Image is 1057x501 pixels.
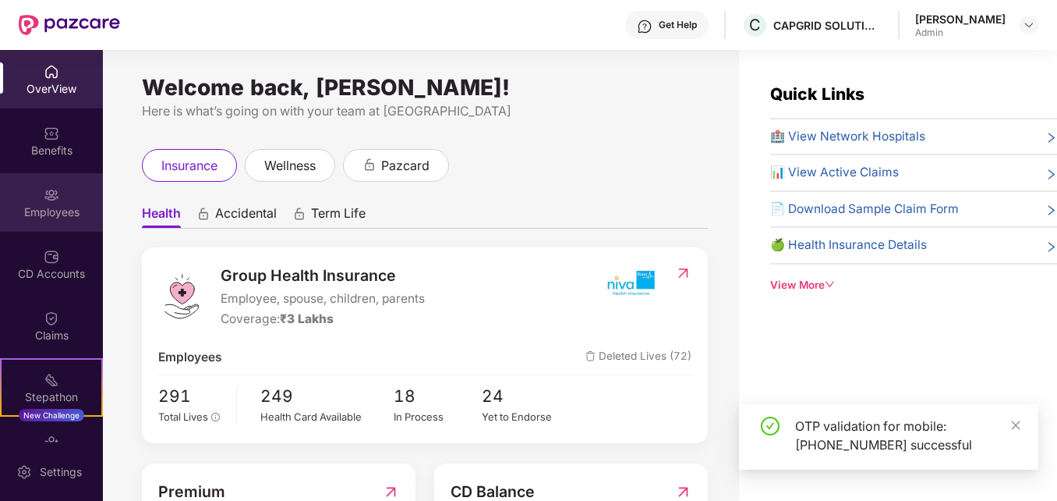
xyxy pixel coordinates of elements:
span: close [1010,420,1021,431]
img: svg+xml;base64,PHN2ZyBpZD0iQ0RfQWNjb3VudHMiIGRhdGEtbmFtZT0iQ0QgQWNjb3VudHMiIHhtbG5zPSJodHRwOi8vd3... [44,249,59,265]
span: 🍏 Health Insurance Details [770,236,927,254]
img: svg+xml;base64,PHN2ZyBpZD0iRW1wbG95ZWVzIiB4bWxucz0iaHR0cDovL3d3dy53My5vcmcvMjAwMC9zdmciIHdpZHRoPS... [44,187,59,203]
span: 🏥 View Network Hospitals [770,127,925,146]
span: Quick Links [770,84,864,104]
span: Total Lives [158,410,208,423]
span: Health [142,205,181,228]
span: 18 [394,383,483,409]
div: OTP validation for mobile: [PHONE_NUMBER] successful [795,417,1020,454]
span: Group Health Insurance [221,264,425,288]
span: Term Life [311,205,366,228]
div: animation [362,158,376,172]
div: View More [770,277,1057,293]
div: Settings [35,464,87,480]
span: 24 [482,383,571,409]
div: Here is what’s going on with your team at [GEOGRAPHIC_DATA] [142,101,708,121]
img: svg+xml;base64,PHN2ZyBpZD0iRHJvcGRvd24tMzJ4MzIiIHhtbG5zPSJodHRwOi8vd3d3LnczLm9yZy8yMDAwL3N2ZyIgd2... [1023,19,1035,31]
img: svg+xml;base64,PHN2ZyBpZD0iRW5kb3JzZW1lbnRzIiB4bWxucz0iaHR0cDovL3d3dy53My5vcmcvMjAwMC9zdmciIHdpZH... [44,434,59,449]
img: svg+xml;base64,PHN2ZyBpZD0iQmVuZWZpdHMiIHhtbG5zPSJodHRwOi8vd3d3LnczLm9yZy8yMDAwL3N2ZyIgd2lkdGg9Ij... [44,126,59,141]
img: New Pazcare Logo [19,15,120,35]
img: svg+xml;base64,PHN2ZyB4bWxucz0iaHR0cDovL3d3dy53My5vcmcvMjAwMC9zdmciIHdpZHRoPSIyMSIgaGVpZ2h0PSIyMC... [44,372,59,388]
span: wellness [264,156,316,176]
div: Health Card Available [260,409,394,425]
div: Stepathon [2,389,101,405]
img: insurerIcon [601,264,659,303]
span: info-circle [211,413,221,422]
img: svg+xml;base64,PHN2ZyBpZD0iSGVscC0zMngzMiIgeG1sbnM9Imh0dHA6Ly93d3cudzMub3JnLzIwMDAvc3ZnIiB3aWR0aD... [637,19,652,34]
img: RedirectIcon [675,265,691,281]
div: CAPGRID SOLUTIONS PRIVATE LIMITED [773,18,882,33]
div: Admin [915,27,1006,39]
img: svg+xml;base64,PHN2ZyBpZD0iU2V0dGluZy0yMHgyMCIgeG1sbnM9Imh0dHA6Ly93d3cudzMub3JnLzIwMDAvc3ZnIiB3aW... [16,464,32,480]
span: Employee, spouse, children, parents [221,290,425,308]
span: ₹3 Lakhs [280,311,334,326]
span: 249 [260,383,394,409]
div: animation [292,207,306,221]
span: pazcard [381,156,430,176]
div: Coverage: [221,310,425,329]
img: deleteIcon [585,351,596,361]
span: 📊 View Active Claims [770,163,899,182]
span: Deleted Lives (72) [585,348,691,367]
img: svg+xml;base64,PHN2ZyBpZD0iQ2xhaW0iIHhtbG5zPSJodHRwOi8vd3d3LnczLm9yZy8yMDAwL3N2ZyIgd2lkdGg9IjIwIi... [44,311,59,326]
div: New Challenge [19,409,84,421]
div: Yet to Endorse [482,409,571,425]
span: 291 [158,383,224,409]
span: down [825,279,836,290]
div: Welcome back, [PERSON_NAME]! [142,81,708,94]
span: Employees [158,348,222,367]
img: logo [158,273,205,320]
span: 📄 Download Sample Claim Form [770,200,959,219]
img: svg+xml;base64,PHN2ZyBpZD0iSG9tZSIgeG1sbnM9Imh0dHA6Ly93d3cudzMub3JnLzIwMDAvc3ZnIiB3aWR0aD0iMjAiIG... [44,64,59,80]
span: check-circle [761,417,779,435]
span: Accidental [215,205,277,228]
div: [PERSON_NAME] [915,12,1006,27]
div: In Process [394,409,483,425]
div: Get Help [659,19,697,31]
span: insurance [161,156,217,176]
div: animation [196,207,210,221]
span: C [749,16,761,34]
